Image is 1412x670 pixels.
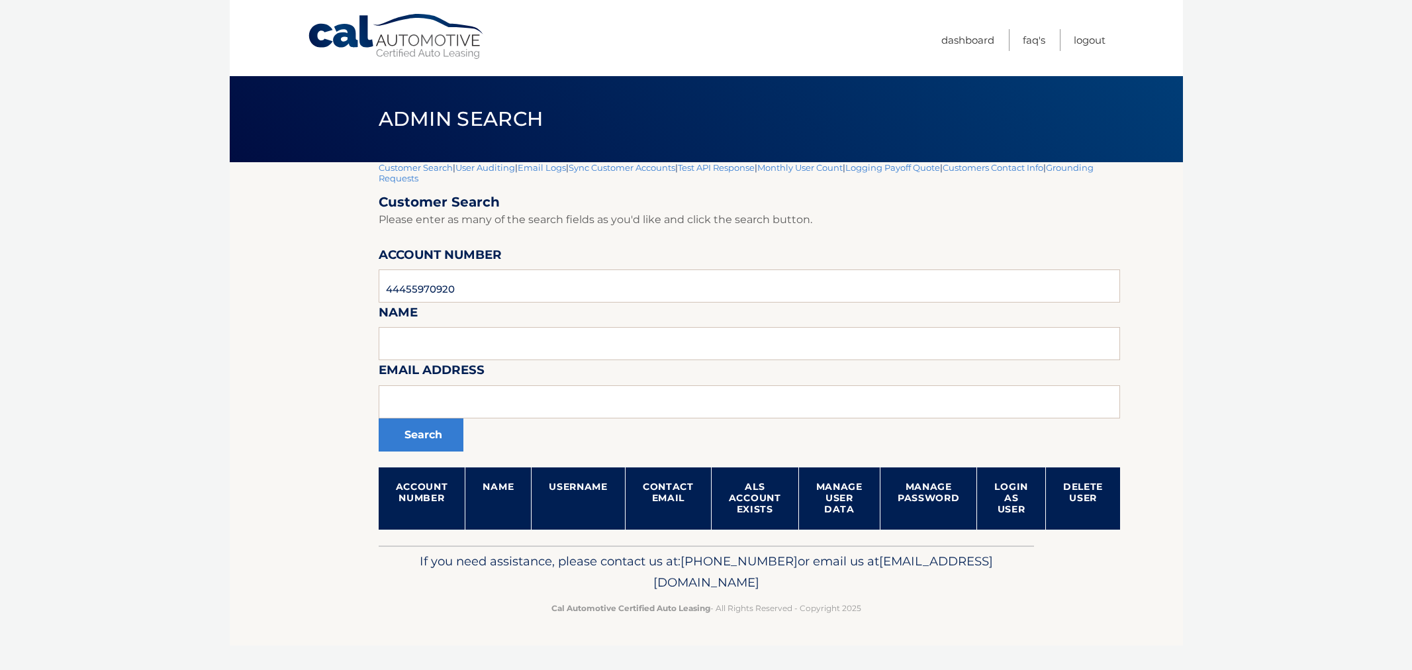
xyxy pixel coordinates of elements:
[798,467,880,530] th: Manage User Data
[379,162,1094,183] a: Grounding Requests
[569,162,675,173] a: Sync Customer Accounts
[880,467,977,530] th: Manage Password
[1045,467,1120,530] th: Delete User
[379,360,485,385] label: Email Address
[379,194,1121,211] h2: Customer Search
[551,603,710,613] strong: Cal Automotive Certified Auto Leasing
[518,162,566,173] a: Email Logs
[941,29,994,51] a: Dashboard
[307,13,486,60] a: Cal Automotive
[379,467,465,530] th: Account Number
[455,162,515,173] a: User Auditing
[1074,29,1106,51] a: Logout
[977,467,1046,530] th: Login as User
[379,303,418,327] label: Name
[845,162,940,173] a: Logging Payoff Quote
[943,162,1043,173] a: Customers Contact Info
[379,162,453,173] a: Customer Search
[379,211,1121,229] p: Please enter as many of the search fields as you'd like and click the search button.
[681,553,798,569] span: [PHONE_NUMBER]
[1023,29,1045,51] a: FAQ's
[678,162,755,173] a: Test API Response
[387,601,1025,615] p: - All Rights Reserved - Copyright 2025
[653,553,993,590] span: [EMAIL_ADDRESS][DOMAIN_NAME]
[711,467,798,530] th: ALS Account Exists
[757,162,843,173] a: Monthly User Count
[465,467,532,530] th: Name
[625,467,711,530] th: Contact Email
[379,162,1121,546] div: | | | | | | | |
[532,467,626,530] th: Username
[379,245,502,269] label: Account Number
[379,107,543,131] span: Admin Search
[387,551,1025,593] p: If you need assistance, please contact us at: or email us at
[379,418,463,452] button: Search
